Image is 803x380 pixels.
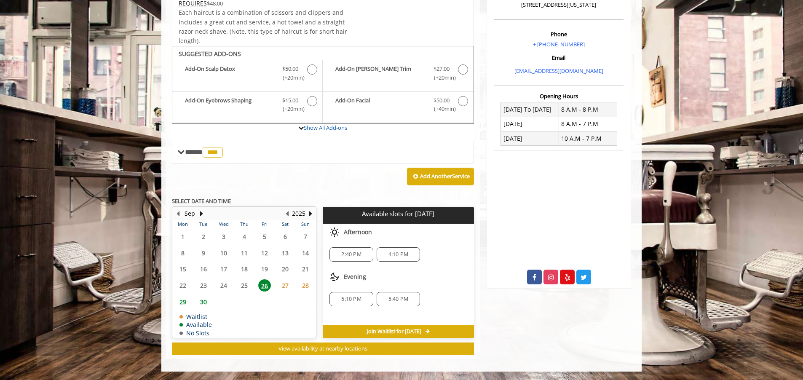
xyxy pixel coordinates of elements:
[307,209,314,218] button: Next Year
[496,0,621,9] p: [STREET_ADDRESS][US_STATE]
[292,209,305,218] button: 2025
[335,64,425,82] b: Add-On [PERSON_NAME] Trim
[279,279,292,292] span: 27
[341,251,361,258] span: 2:40 PM
[295,220,316,228] th: Sun
[501,131,559,146] td: [DATE]
[559,102,617,117] td: 8 A.M - 8 P.M
[185,209,195,218] button: Sep
[198,209,205,218] button: Next Month
[329,292,373,306] div: 5:10 PM
[174,209,181,218] button: Previous Month
[326,210,470,217] p: Available slots for [DATE]
[172,197,231,205] b: SELECT DATE AND TIME
[533,40,585,48] a: + [PHONE_NUMBER]
[282,64,298,73] span: $50.00
[278,73,303,82] span: (+20min )
[304,124,347,131] a: Show All Add-ons
[344,229,372,235] span: Afternoon
[185,64,274,82] b: Add-On Scalp Detox
[434,96,450,105] span: $50.00
[177,296,189,308] span: 29
[329,272,340,282] img: evening slots
[172,343,474,355] button: View availability at nearby locations
[173,294,193,310] td: Select day29
[179,313,212,320] td: Waitlist
[327,64,469,84] label: Add-On Beard Trim
[299,279,312,292] span: 28
[429,104,454,113] span: (+40min )
[388,251,408,258] span: 4:10 PM
[254,220,275,228] th: Fri
[179,330,212,336] td: No Slots
[388,296,408,302] span: 5:40 PM
[179,50,241,58] b: SUGGESTED ADD-ONS
[559,117,617,131] td: 8 A.M - 7 P.M
[420,172,470,180] b: Add Another Service
[329,227,340,237] img: afternoon slots
[284,209,290,218] button: Previous Year
[501,117,559,131] td: [DATE]
[179,8,347,45] span: Each haircut is a combination of scissors and clippers and includes a great cut and service, a ho...
[173,220,193,228] th: Mon
[197,296,210,308] span: 30
[367,328,421,335] span: Join Waitlist for [DATE]
[193,294,213,310] td: Select day30
[327,96,469,116] label: Add-On Facial
[559,131,617,146] td: 10 A.M - 7 P.M
[278,104,303,113] span: (+20min )
[193,220,213,228] th: Tue
[282,96,298,105] span: $15.00
[407,168,474,185] button: Add AnotherService
[377,247,420,262] div: 4:10 PM
[496,31,621,37] h3: Phone
[275,220,295,228] th: Sat
[214,220,234,228] th: Wed
[329,247,373,262] div: 2:40 PM
[335,96,425,114] b: Add-On Facial
[177,64,318,84] label: Add-On Scalp Detox
[234,220,254,228] th: Thu
[496,55,621,61] h3: Email
[377,292,420,306] div: 5:40 PM
[258,279,271,292] span: 26
[514,67,603,75] a: [EMAIL_ADDRESS][DOMAIN_NAME]
[172,46,474,124] div: The Made Man Haircut Add-onS
[278,345,367,352] span: View availability at nearby locations
[275,277,295,294] td: Select day27
[344,273,366,280] span: Evening
[494,93,624,99] h3: Opening Hours
[254,277,275,294] td: Select day26
[429,73,454,82] span: (+20min )
[295,277,316,294] td: Select day28
[179,321,212,328] td: Available
[434,64,450,73] span: $27.00
[177,96,318,116] label: Add-On Eyebrows Shaping
[501,102,559,117] td: [DATE] To [DATE]
[185,96,274,114] b: Add-On Eyebrows Shaping
[341,296,361,302] span: 5:10 PM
